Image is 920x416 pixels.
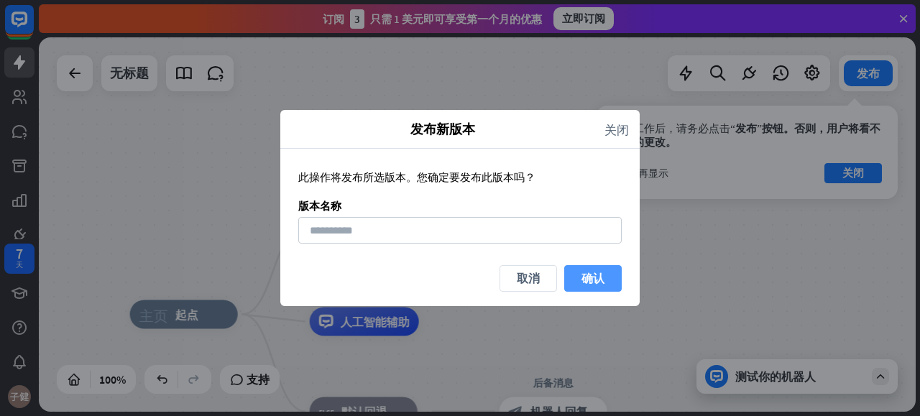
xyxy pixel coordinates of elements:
[298,199,341,213] font: 版本名称
[517,271,540,285] font: 取消
[500,265,557,292] button: 取消
[410,121,475,137] font: 发布新版本
[11,6,55,49] button: 打开 LiveChat 聊天小部件
[564,265,622,292] button: 确认
[604,123,629,135] font: 关闭
[298,170,535,184] font: 此操作将发布所选版本。您确定要发布此版本吗？
[581,271,604,285] font: 确认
